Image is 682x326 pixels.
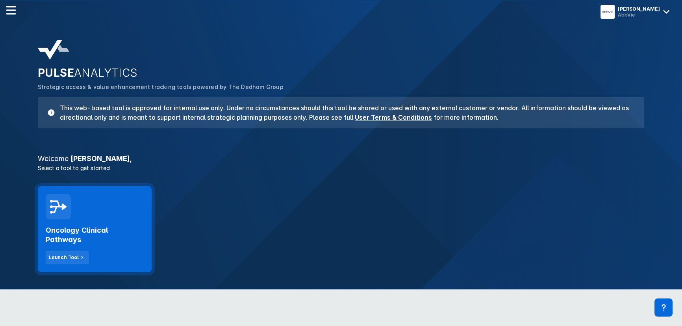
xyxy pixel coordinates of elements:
div: AbbVie [618,12,660,18]
img: menu button [602,6,613,17]
a: Oncology Clinical PathwaysLaunch Tool [38,186,152,272]
img: pulse-analytics-logo [38,40,69,60]
div: [PERSON_NAME] [618,6,660,12]
button: Launch Tool [46,251,89,264]
h2: Oncology Clinical Pathways [46,226,144,245]
img: menu--horizontal.svg [6,6,16,15]
h3: [PERSON_NAME] , [33,155,649,162]
span: ANALYTICS [74,66,138,80]
span: Welcome [38,154,69,163]
h3: This web-based tool is approved for internal use only. Under no circumstances should this tool be... [55,103,635,122]
p: Strategic access & value enhancement tracking tools powered by The Dedham Group [38,83,644,91]
a: User Terms & Conditions [355,113,432,121]
h2: PULSE [38,66,644,80]
p: Select a tool to get started: [33,164,649,172]
div: Launch Tool [49,254,79,261]
div: Contact Support [654,298,673,317]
